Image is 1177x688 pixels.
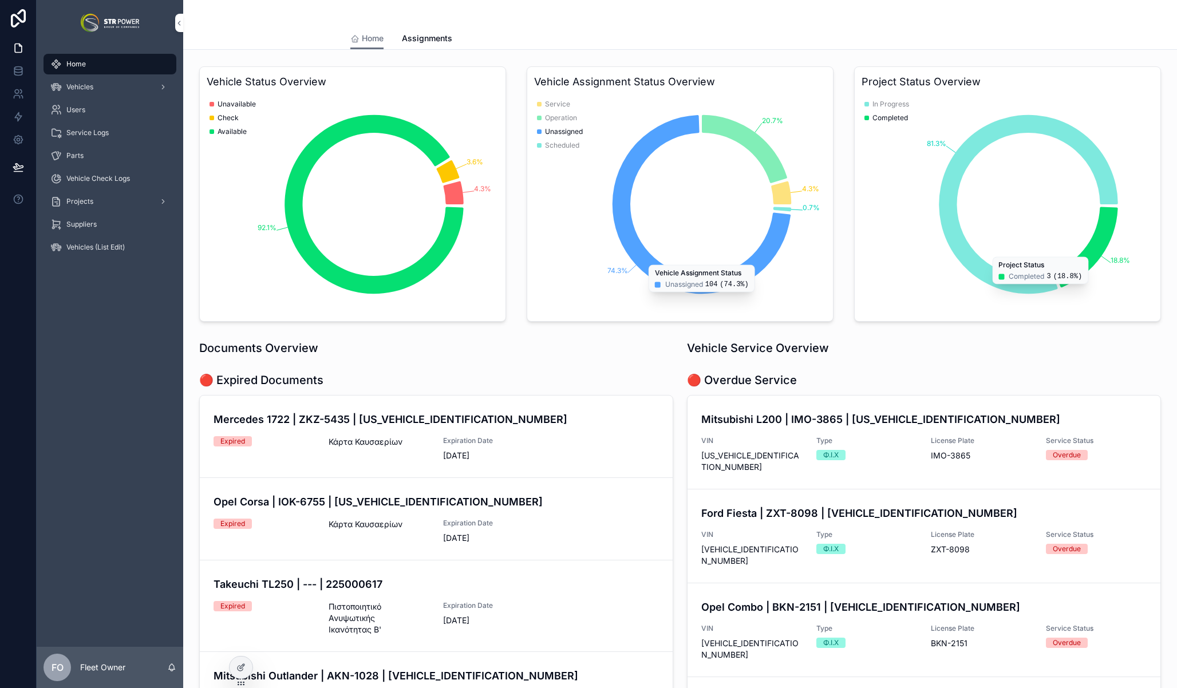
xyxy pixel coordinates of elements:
span: Completed [872,113,908,122]
span: License Plate [931,624,1032,633]
span: In Progress [872,100,909,109]
span: Expiration Date [443,436,544,445]
a: Vehicles (List Edit) [44,237,176,258]
a: Vehicle Check Logs [44,168,176,189]
tspan: 92.1% [258,223,277,232]
h3: Project Status Overview [862,74,1154,90]
tspan: 74.3% [607,266,628,275]
h4: Mitsubishi Outlander | AKN-1028 | [VEHICLE_IDENTIFICATION_NUMBER] [214,668,659,683]
tspan: 18.8% [1111,256,1130,264]
span: [DATE] [443,450,544,461]
h4: Mercedes 1722 | ZKZ-5435 | [US_VEHICLE_IDENTIFICATION_NUMBER] [214,412,659,427]
h4: Ford Fiesta | ZXT-8098 | [VEHICLE_IDENTIFICATION_NUMBER] [701,505,1147,521]
span: Κάρτα Καυσαερίων [329,436,430,448]
div: Φ.Ι.Χ [823,544,839,554]
span: Suppliers [66,220,97,229]
div: Overdue [1053,450,1081,460]
span: VIN [701,530,803,539]
h4: Opel Combo | BKN-2151 | [VEHICLE_IDENTIFICATION_NUMBER] [701,599,1147,615]
span: License Plate [931,530,1032,539]
tspan: 4.3% [474,184,491,193]
tspan: 3.6% [467,157,483,166]
span: [DATE] [443,532,544,544]
a: Parts [44,145,176,166]
p: Fleet Owner [80,662,125,673]
a: Suppliers [44,214,176,235]
tspan: 4.3% [802,184,819,193]
div: Φ.Ι.Χ [823,450,839,460]
h1: Vehicle Service Overview [687,340,829,356]
a: Vehicles [44,77,176,97]
div: Expired [220,601,245,611]
a: Opel Corsa | IOK-6755 | [US_VEHICLE_IDENTIFICATION_NUMBER]ExpiredΚάρτα ΚαυσαερίωνExpiration Date[... [200,478,673,560]
div: Expired [220,519,245,529]
a: Ford Fiesta | ZXT-8098 | [VEHICLE_IDENTIFICATION_NUMBER]VIN[VEHICLE_IDENTIFICATION_NUMBER]TypeΦ.Ι... [688,489,1160,583]
span: Parts [66,151,84,160]
span: Vehicle Check Logs [66,174,130,183]
span: Vehicles [66,82,93,92]
span: Service Status [1046,624,1147,633]
div: scrollable content [37,46,183,272]
span: IMO-3865 [931,450,1032,461]
span: Home [362,33,384,44]
h1: Documents Overview [199,340,318,356]
img: App logo [81,14,139,32]
h4: Opel Corsa | IOK-6755 | [US_VEHICLE_IDENTIFICATION_NUMBER] [214,494,659,509]
span: Expiration Date [443,601,544,610]
span: Unavailable [218,100,256,109]
div: chart [862,94,1154,314]
div: chart [207,94,499,314]
h4: Takeuchi TL250 | --- | 225000617 [214,576,659,592]
div: Overdue [1053,544,1081,554]
span: Κάρτα Καυσαερίων [329,519,430,530]
span: Πιστοποιητικό Ανυψωτικής Ικανότητας Β' [329,601,430,635]
span: [DATE] [443,615,544,626]
div: Expired [220,436,245,446]
span: Vehicles (List Edit) [66,243,125,252]
span: Assignments [402,33,452,44]
span: VIN [701,624,803,633]
h1: 🔴 Overdue Service [687,372,797,388]
a: Opel Combo | BKN-2151 | [VEHICLE_IDENTIFICATION_NUMBER]VIN[VEHICLE_IDENTIFICATION_NUMBER]TypeΦ.Ι.... [688,583,1160,677]
span: Check [218,113,239,122]
span: FO [52,661,64,674]
span: Type [816,436,918,445]
span: BKN-2151 [931,638,1032,649]
tspan: 81.3% [927,139,946,148]
span: Service [545,100,570,109]
a: Home [44,54,176,74]
a: Assignments [402,28,452,51]
tspan: 0.7% [803,203,820,212]
span: ZXT-8098 [931,544,1032,555]
span: VIN [701,436,803,445]
span: Service Status [1046,530,1147,539]
a: Mercedes 1722 | ZKZ-5435 | [US_VEHICLE_IDENTIFICATION_NUMBER]ExpiredΚάρτα ΚαυσαερίωνExpiration Da... [200,396,673,478]
span: Service Status [1046,436,1147,445]
a: Home [350,28,384,50]
span: Scheduled [545,141,579,150]
span: Operation [545,113,577,122]
a: Mitsubishi L200 | IMO-3865 | [US_VEHICLE_IDENTIFICATION_NUMBER]VIN[US_VEHICLE_IDENTIFICATION_NUMB... [688,396,1160,489]
h3: Vehicle Status Overview [207,74,499,90]
span: Users [66,105,85,114]
span: [VEHICLE_IDENTIFICATION_NUMBER] [701,544,803,567]
span: Home [66,60,86,69]
a: Service Logs [44,122,176,143]
div: Overdue [1053,638,1081,648]
span: [VEHICLE_IDENTIFICATION_NUMBER] [701,638,803,661]
span: Expiration Date [443,519,544,528]
span: Available [218,127,247,136]
a: Projects [44,191,176,212]
a: Takeuchi TL250 | --- | 225000617ExpiredΠιστοποιητικό Ανυψωτικής Ικανότητας Β'Expiration Date[DATE] [200,560,673,652]
h3: Vehicle Assignment Status Overview [534,74,826,90]
span: Type [816,530,918,539]
h4: Mitsubishi L200 | IMO-3865 | [US_VEHICLE_IDENTIFICATION_NUMBER] [701,412,1147,427]
div: Φ.Ι.Χ [823,638,839,648]
span: Unassigned [545,127,583,136]
span: Type [816,624,918,633]
span: [US_VEHICLE_IDENTIFICATION_NUMBER] [701,450,803,473]
div: chart [534,94,826,314]
a: Users [44,100,176,120]
span: Projects [66,197,93,206]
span: License Plate [931,436,1032,445]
